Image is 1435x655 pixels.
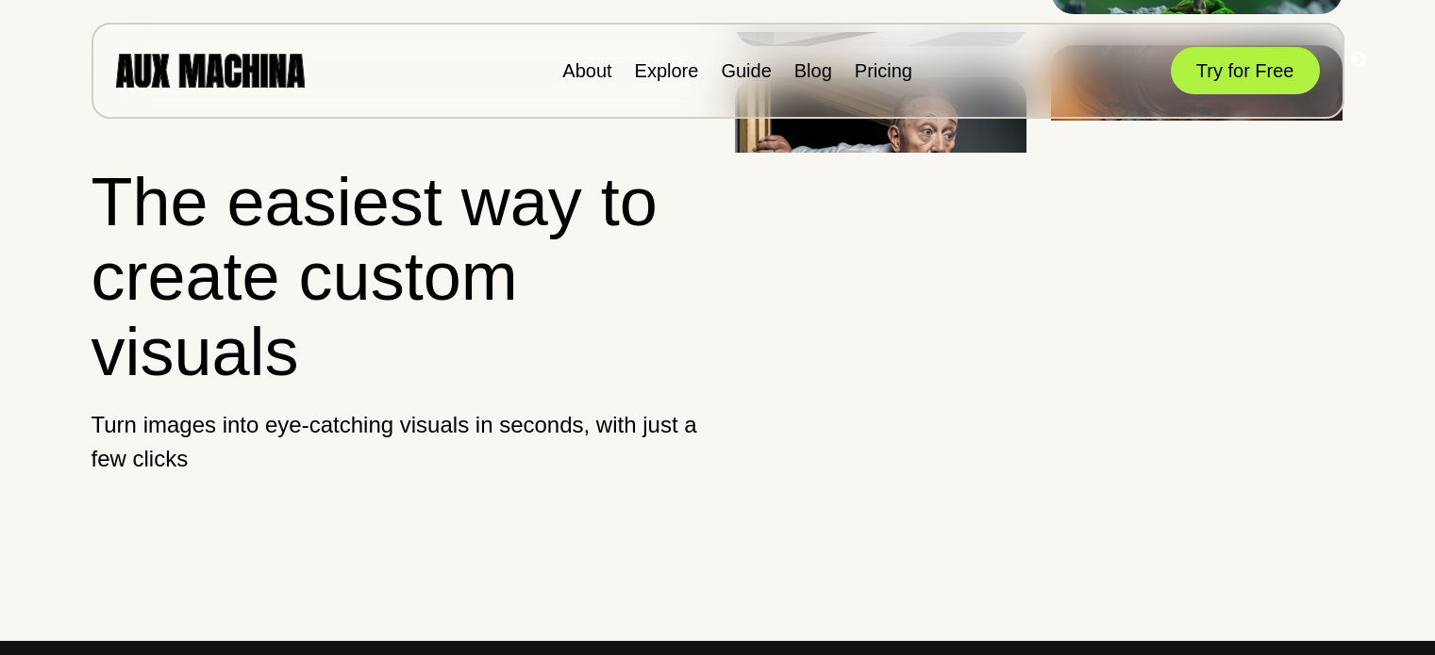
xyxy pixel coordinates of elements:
[635,60,699,81] a: Explore
[1171,47,1320,94] button: Try for Free
[92,165,702,389] h1: The easiest way to create custom visuals
[562,60,611,81] a: About
[855,60,912,81] a: Pricing
[721,60,771,81] a: Guide
[794,60,832,81] a: Blog
[92,408,702,476] p: Turn images into eye-catching visuals in seconds, with just a few clicks
[116,54,305,87] img: AUX MACHINA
